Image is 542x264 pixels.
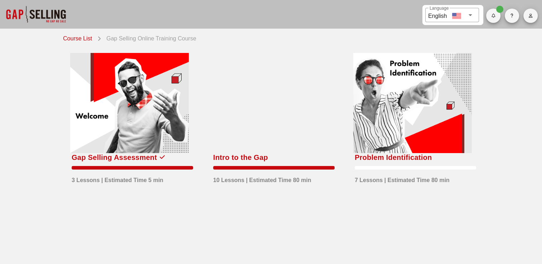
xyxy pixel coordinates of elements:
div: 3 Lessons | Estimated Time 5 min [72,172,163,185]
div: 7 Lessons | Estimated Time 80 min [355,172,450,185]
div: English [428,10,447,20]
a: Course List [63,33,95,43]
div: Gap Selling Assessment [72,152,157,163]
div: 10 Lessons | Estimated Time 80 min [213,172,311,185]
div: LanguageEnglish [425,8,479,22]
div: Intro to the Gap [213,152,268,163]
div: Gap Selling Online Training Course [104,33,196,43]
div: Problem Identification [355,152,432,163]
label: Language [430,6,449,11]
span: Badge [496,6,503,13]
